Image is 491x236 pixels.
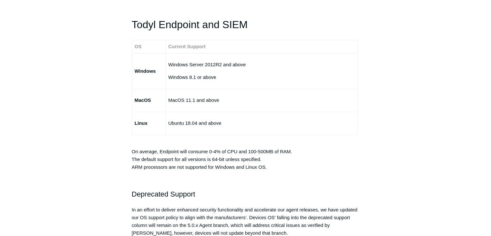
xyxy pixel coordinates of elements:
[132,140,360,171] p: On average, Endpoint will consume 0-4% of CPU and 100-500MB of RAM. The default support for all v...
[135,44,142,49] strong: OS
[168,73,355,81] p: Windows 8.1 or above
[132,190,195,198] span: Deprecated Support
[135,120,148,126] strong: Linux
[166,89,358,112] td: MacOS 11.1 and above
[135,68,156,74] strong: Windows
[132,16,360,33] h1: Todyl Endpoint and SIEM
[166,112,358,135] td: Ubuntu 18.04 and above
[135,97,151,103] strong: MacOS
[168,61,355,69] p: Windows Server 2012R2 and above
[168,44,206,49] strong: Current Support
